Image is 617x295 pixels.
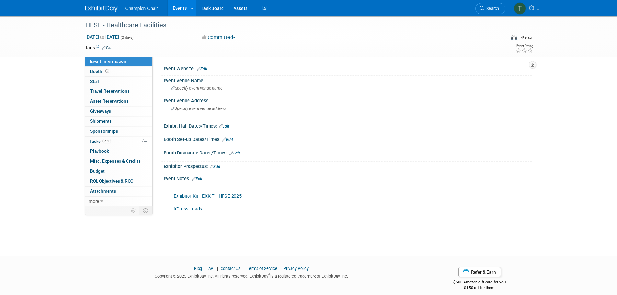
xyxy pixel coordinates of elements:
[90,168,105,174] span: Budget
[171,86,223,91] span: Specify event venue name
[192,177,202,181] a: Edit
[125,6,158,11] span: Champion Chair
[164,174,532,182] div: Event Notes:
[85,44,113,51] td: Tags
[90,129,118,134] span: Sponsorships
[90,108,111,114] span: Giveaways
[83,19,496,31] div: HFSE - Healthcare Facilities
[90,69,110,74] span: Booth
[90,178,133,184] span: ROI, Objectives & ROO
[194,266,202,271] a: Blog
[85,197,152,206] a: more
[219,124,229,129] a: Edit
[428,285,532,290] div: $150 off for them.
[242,266,246,271] span: |
[164,162,532,170] div: Exhibitor Prospectus:
[85,67,152,76] a: Booth
[200,34,238,41] button: Committed
[85,34,119,40] span: [DATE] [DATE]
[85,176,152,186] a: ROI, Objectives & ROO
[171,106,226,111] span: Specify event venue address
[221,266,241,271] a: Contact Us
[516,44,533,48] div: Event Rating
[120,35,134,40] span: (2 days)
[197,67,207,71] a: Edit
[90,148,109,153] span: Playbook
[164,64,532,72] div: Event Website:
[514,2,526,15] img: Tara Bauer
[247,266,277,271] a: Terms of Service
[475,3,505,14] a: Search
[85,146,152,156] a: Playbook
[85,77,152,86] a: Staff
[467,34,534,43] div: Event Format
[85,57,152,66] a: Event Information
[215,266,220,271] span: |
[85,107,152,116] a: Giveaways
[203,266,207,271] span: |
[90,98,129,104] span: Asset Reservations
[268,273,270,277] sup: ®
[89,199,99,204] span: more
[102,46,113,50] a: Edit
[90,88,130,94] span: Travel Reservations
[128,206,139,215] td: Personalize Event Tab Strip
[85,6,118,12] img: ExhibitDay
[511,35,517,40] img: Format-Inperson.png
[85,127,152,136] a: Sponsorships
[104,69,110,74] span: Booth not reserved yet
[164,121,532,130] div: Exhibit Hall Dates/Times:
[89,139,111,144] span: Tasks
[85,137,152,146] a: Tasks25%
[164,134,532,143] div: Booth Set-up Dates/Times:
[518,35,533,40] div: In-Person
[164,76,532,84] div: Event Venue Name:
[90,119,112,124] span: Shipments
[85,96,152,106] a: Asset Reservations
[85,86,152,96] a: Travel Reservations
[458,267,501,277] a: Refer & Earn
[283,266,309,271] a: Privacy Policy
[90,59,126,64] span: Event Information
[90,79,100,84] span: Staff
[99,34,105,40] span: to
[139,206,152,215] td: Toggle Event Tabs
[85,166,152,176] a: Budget
[85,156,152,166] a: Misc. Expenses & Credits
[85,117,152,126] a: Shipments
[278,266,282,271] span: |
[164,148,532,156] div: Booth Dismantle Dates/Times:
[484,6,499,11] span: Search
[208,266,214,271] a: API
[428,275,532,290] div: $500 Amazon gift card for you,
[85,187,152,196] a: Attachments
[222,137,233,142] a: Edit
[210,165,220,169] a: Edit
[229,151,240,155] a: Edit
[174,193,242,199] a: Exhibitor Kit - EXKIT - HFSE 2025
[174,206,202,212] a: XPress Leads
[85,272,418,279] div: Copyright © 2025 ExhibitDay, Inc. All rights reserved. ExhibitDay is a registered trademark of Ex...
[102,139,111,143] span: 25%
[164,96,532,104] div: Event Venue Address:
[90,188,116,194] span: Attachments
[90,158,141,164] span: Misc. Expenses & Credits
